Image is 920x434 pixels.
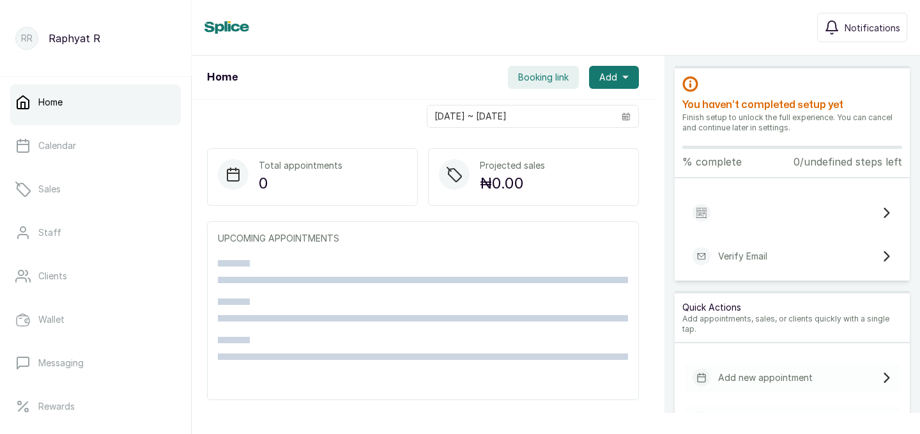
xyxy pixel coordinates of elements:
p: Add appointments, sales, or clients quickly with a single tap. [682,314,902,334]
p: Finish setup to unlock the full experience. You can cancel and continue later in settings. [682,112,902,133]
p: Verify Email [718,250,767,263]
p: 0 [259,172,342,195]
p: Wallet [38,313,65,326]
a: Wallet [10,302,181,337]
a: Sales [10,171,181,207]
p: % complete [682,154,742,169]
p: Messaging [38,357,84,369]
p: Clients [38,270,67,283]
input: Select date [427,105,614,127]
p: Home [38,96,63,109]
h1: Home [207,70,238,85]
p: Projected sales [480,159,545,172]
p: Calendar [38,139,76,152]
p: ₦0.00 [480,172,545,195]
p: Rewards [38,400,75,413]
button: Booking link [508,66,579,89]
button: Notifications [817,13,907,42]
p: 0/undefined steps left [793,154,902,169]
p: Staff [38,226,61,239]
a: Calendar [10,128,181,164]
h2: You haven’t completed setup yet [682,97,902,112]
svg: calendar [622,112,631,121]
p: Quick Actions [682,301,902,314]
a: Rewards [10,389,181,424]
p: Add new appointment [718,371,813,384]
p: Sales [38,183,61,196]
p: RR [21,32,33,45]
span: Add [599,71,617,84]
a: Clients [10,258,181,294]
span: Notifications [845,21,900,35]
p: Total appointments [259,159,342,172]
p: Raphyat R [49,31,100,46]
a: Staff [10,215,181,251]
span: Booking link [518,71,569,84]
p: UPCOMING APPOINTMENTS [218,232,628,245]
button: Add [589,66,639,89]
a: Messaging [10,345,181,381]
a: Home [10,84,181,120]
